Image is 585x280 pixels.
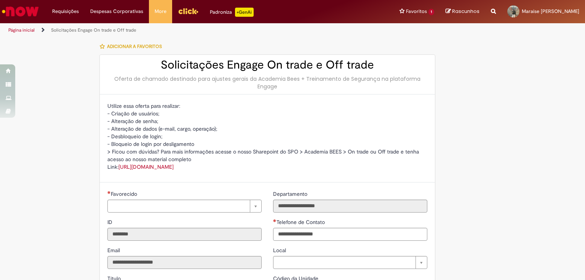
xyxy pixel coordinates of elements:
h2: Solicitações Engage On trade e Off trade [107,59,427,71]
input: ID [107,228,262,241]
span: Maraise [PERSON_NAME] [522,8,579,14]
a: Rascunhos [446,8,480,15]
label: Somente leitura - Departamento [273,190,309,198]
img: ServiceNow [1,4,40,19]
span: Adicionar a Favoritos [107,43,162,50]
span: Despesas Corporativas [90,8,143,15]
span: Necessários - Favorecido [111,190,139,197]
button: Adicionar a Favoritos [99,38,166,54]
span: Somente leitura - Departamento [273,190,309,197]
span: Telefone de Contato [277,219,326,226]
label: Somente leitura - ID [107,218,114,226]
span: Requisições [52,8,79,15]
span: Obrigatório Preenchido [273,219,277,222]
a: Limpar campo Favorecido [107,200,262,213]
img: click_logo_yellow_360x200.png [178,5,198,17]
p: +GenAi [235,8,254,17]
input: Email [107,256,262,269]
span: 1 [428,9,434,15]
input: Telefone de Contato [273,228,427,241]
span: Necessários [107,191,111,194]
a: Página inicial [8,27,35,33]
span: Local [273,247,288,254]
input: Departamento [273,200,427,213]
a: [URL][DOMAIN_NAME] [118,163,174,170]
span: Favoritos [406,8,427,15]
ul: Trilhas de página [6,23,384,37]
p: Utilize essa oferta para realizar: - Criação de usuários; - Alteração de senha; - Alteração de da... [107,102,427,171]
div: Padroniza [210,8,254,17]
label: Somente leitura - Email [107,246,121,254]
span: Somente leitura - ID [107,219,114,226]
a: Limpar campo Local [273,256,427,269]
span: Rascunhos [452,8,480,15]
span: More [155,8,166,15]
span: Somente leitura - Email [107,247,121,254]
a: Solicitações Engage On trade e Off trade [51,27,136,33]
div: Oferta de chamado destinado para ajustes gerais da Academia Bees + Treinamento de Segurança na pl... [107,75,427,90]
